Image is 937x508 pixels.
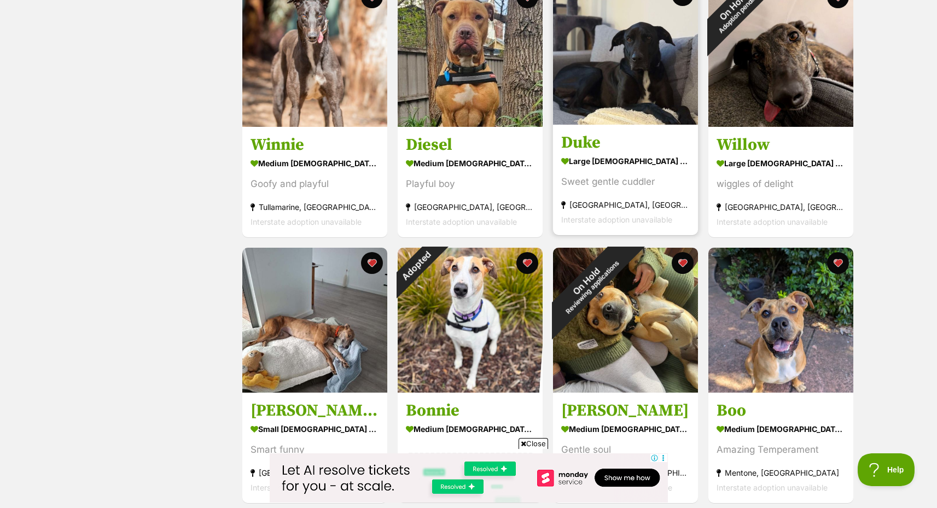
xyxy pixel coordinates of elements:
a: [PERSON_NAME] - Blue Brindle small [DEMOGRAPHIC_DATA] Dog Smart funny [GEOGRAPHIC_DATA], [GEOGRAP... [242,393,387,504]
button: favourite [672,252,694,274]
h3: Diesel [406,135,534,155]
div: Amazing Temperament [717,443,845,458]
span: Interstate adoption unavailable [717,483,828,493]
button: favourite [827,252,849,274]
div: wiggles of delight [717,177,845,191]
button: favourite [361,252,383,274]
h3: Duke [561,132,690,153]
div: Gentle soul [561,443,690,458]
img: Fernanda [553,248,698,393]
iframe: Help Scout Beacon - Open [858,453,915,486]
span: Interstate adoption unavailable [717,217,828,226]
span: Interstate adoption unavailable [561,483,672,493]
img: Boo [708,248,853,393]
div: Sweet gentle cuddler [561,174,690,189]
a: Adopted [398,384,543,395]
div: [GEOGRAPHIC_DATA], [GEOGRAPHIC_DATA] [406,200,534,214]
div: Goofy and playful [251,177,379,191]
a: Winnie medium [DEMOGRAPHIC_DATA] Dog Goofy and playful Tullamarine, [GEOGRAPHIC_DATA] Interstate ... [242,126,387,237]
img: Bonnie [398,248,543,393]
div: small [DEMOGRAPHIC_DATA] Dog [251,422,379,437]
span: Interstate adoption unavailable [561,215,672,224]
span: Reviewing applications [564,259,620,316]
div: medium [DEMOGRAPHIC_DATA] Dog [251,155,379,171]
h3: Bonnie [406,401,534,422]
span: Interstate adoption unavailable [251,483,362,493]
div: medium [DEMOGRAPHIC_DATA] Dog [561,422,690,437]
button: favourite [516,252,538,274]
a: On HoldReviewing applications [553,384,698,395]
h3: [PERSON_NAME] - Blue Brindle [251,401,379,422]
h3: Winnie [251,135,379,155]
a: Willow large [DEMOGRAPHIC_DATA] Dog wiggles of delight [GEOGRAPHIC_DATA], [GEOGRAPHIC_DATA] Inter... [708,126,853,237]
div: large [DEMOGRAPHIC_DATA] Dog [717,155,845,171]
img: Alice - Blue Brindle [242,248,387,393]
iframe: Advertisement [270,453,668,503]
div: Tullamarine, [GEOGRAPHIC_DATA] [251,200,379,214]
div: large [DEMOGRAPHIC_DATA] Dog [561,153,690,169]
h3: Boo [717,401,845,422]
div: medium [DEMOGRAPHIC_DATA] Dog [406,422,534,437]
span: Interstate adoption unavailable [251,217,362,226]
div: On Hold [528,224,649,344]
a: Diesel medium [DEMOGRAPHIC_DATA] Dog Playful boy [GEOGRAPHIC_DATA], [GEOGRAPHIC_DATA] Interstate ... [398,126,543,237]
div: medium [DEMOGRAPHIC_DATA] Dog [717,422,845,437]
h3: [PERSON_NAME] [561,401,690,422]
div: Playful boy [406,177,534,191]
span: Interstate adoption unavailable [406,217,517,226]
a: On HoldAdoption pending [708,118,853,129]
div: Mentone, [GEOGRAPHIC_DATA] [717,466,845,481]
div: medium [DEMOGRAPHIC_DATA] Dog [406,155,534,171]
div: [GEOGRAPHIC_DATA], [GEOGRAPHIC_DATA] [251,466,379,481]
div: [GEOGRAPHIC_DATA], [GEOGRAPHIC_DATA] [717,200,845,214]
a: [PERSON_NAME] medium [DEMOGRAPHIC_DATA] Dog Gentle soul Launching Place, [GEOGRAPHIC_DATA] Inters... [553,393,698,504]
span: Close [519,438,548,449]
a: Boo medium [DEMOGRAPHIC_DATA] Dog Amazing Temperament Mentone, [GEOGRAPHIC_DATA] Interstate adopt... [708,393,853,504]
a: Duke large [DEMOGRAPHIC_DATA] Dog Sweet gentle cuddler [GEOGRAPHIC_DATA], [GEOGRAPHIC_DATA] Inter... [553,124,698,235]
h3: Willow [717,135,845,155]
div: Launching Place, [GEOGRAPHIC_DATA] [561,466,690,481]
div: Adopted [383,233,448,299]
div: [GEOGRAPHIC_DATA], [GEOGRAPHIC_DATA] [561,197,690,212]
div: Smart funny [251,443,379,458]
